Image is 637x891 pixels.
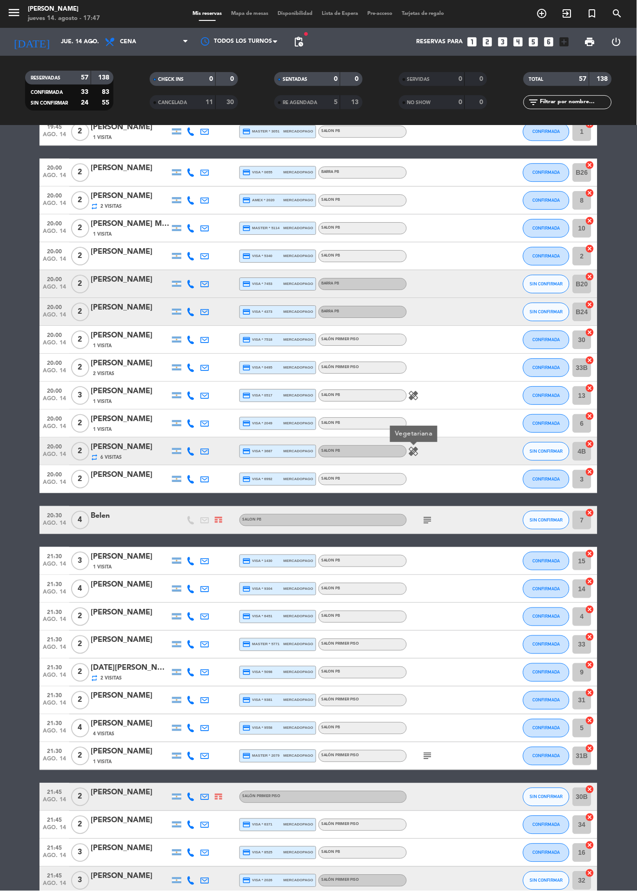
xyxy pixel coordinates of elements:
span: SIN CONFIRMAR [31,101,68,106]
span: SALON PB [321,477,340,481]
i: cancel [585,411,595,421]
strong: 0 [334,76,338,82]
div: [PERSON_NAME] [91,190,170,202]
i: looks_4 [512,36,524,48]
div: Belen [91,510,170,522]
span: 2 [71,663,89,682]
span: SALON PB [321,198,340,202]
i: cancel [585,356,595,365]
span: ago. 14 [43,479,66,490]
span: ago. 14 [43,256,66,267]
i: search [612,8,623,19]
span: 20:00 [43,329,66,340]
span: SERVIDAS [407,77,430,82]
span: pending_actions [293,36,304,47]
span: CONFIRMADA [533,822,560,827]
strong: 138 [597,76,610,82]
span: Tarjetas de regalo [398,11,449,16]
span: visa * 0655 [242,168,272,177]
span: master * 3051 [242,127,280,136]
i: looks_two [482,36,494,48]
span: 2 [71,358,89,377]
span: 2 [71,330,89,349]
strong: 83 [102,89,112,95]
span: 4 [71,511,89,529]
i: cancel [585,160,595,170]
i: credit_card [242,585,251,593]
button: SIN CONFIRMAR [523,788,570,806]
span: 21:30 [43,634,66,645]
span: visa * 4373 [242,308,272,316]
i: credit_card [242,447,251,455]
strong: 24 [81,99,88,106]
span: CONFIRMADA [31,90,63,95]
button: CONFIRMADA [523,816,570,834]
span: visa * 6992 [242,475,272,483]
span: 2 [71,442,89,461]
span: SALÓN PRIMER PISO [321,337,359,341]
span: mercadopago [284,281,313,287]
span: mercadopago [284,128,313,134]
div: [PERSON_NAME] [91,274,170,286]
span: CONFIRMADA [533,614,560,619]
button: CONFIRMADA [523,122,570,141]
span: 2 [71,247,89,265]
span: SALON PB [321,254,340,257]
span: 2 [71,191,89,210]
i: credit_card [242,391,251,400]
span: 2 [71,219,89,238]
i: cancel [585,508,595,517]
span: 1 Visita [93,426,112,433]
span: 20:00 [43,413,66,423]
div: [PERSON_NAME] [91,357,170,370]
span: 3 [71,552,89,570]
span: 2 [71,122,89,141]
button: CONFIRMADA [523,219,570,238]
i: filter_list [528,97,539,108]
span: CONFIRMADA [533,253,560,258]
span: mercadopago [284,225,313,231]
input: Filtrar por nombre... [539,97,611,107]
i: credit_card [242,419,251,428]
span: visa * 2049 [242,419,272,428]
i: add_box [558,36,571,48]
span: SIN CONFIRMAR [530,449,563,454]
span: Mis reservas [188,11,227,16]
span: 20:00 [43,301,66,312]
span: ago. 14 [43,617,66,627]
i: cancel [585,383,595,393]
span: ago. 14 [43,340,66,350]
strong: 0 [209,76,213,82]
div: [PERSON_NAME] [91,162,170,174]
i: credit_card [242,336,251,344]
span: 1 Visita [93,134,112,141]
span: print [584,36,596,47]
i: healing [408,446,419,457]
span: 20:00 [43,190,66,200]
span: CONFIRMADA [533,393,560,398]
span: visa * 0495 [242,363,272,372]
span: mercadopago [284,448,313,454]
i: cancel [585,244,595,253]
i: cancel [585,660,595,670]
strong: 5 [334,99,338,106]
button: CONFIRMADA [523,358,570,377]
span: 2 Visitas [100,675,122,682]
strong: 0 [458,99,462,106]
button: SIN CONFIRMAR [523,275,570,293]
i: add_circle_outline [537,8,548,19]
span: 21:30 [43,578,66,589]
i: exit_to_app [562,8,573,19]
span: mercadopago [284,420,313,426]
span: SALÓN PRIMER PISO [321,365,359,369]
strong: 0 [458,76,462,82]
span: 20:30 [43,509,66,520]
span: mercadopago [284,364,313,370]
span: 20:00 [43,218,66,228]
i: turned_in_not [587,8,598,19]
span: Cena [120,39,136,45]
span: 2 [71,470,89,488]
span: CONFIRMADA [533,476,560,482]
span: CONFIRMADA [533,225,560,231]
i: credit_card [242,613,251,621]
